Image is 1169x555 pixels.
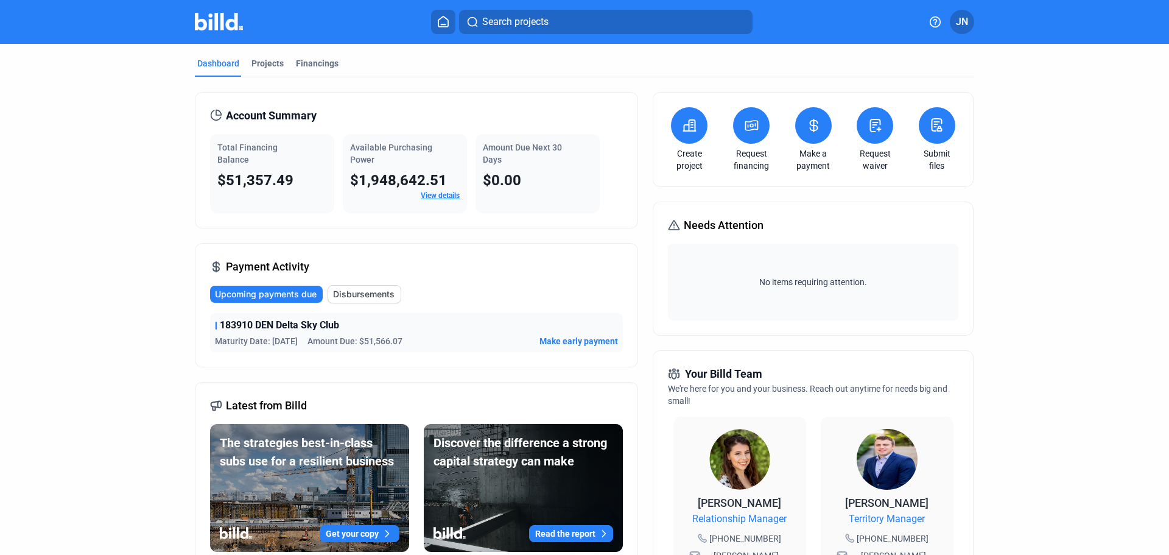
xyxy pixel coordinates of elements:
span: Amount Due Next 30 Days [483,143,562,164]
button: Disbursements [328,285,401,303]
div: Dashboard [197,57,239,69]
a: Submit files [916,147,958,172]
span: Needs Attention [684,217,764,234]
div: The strategies best-in-class subs use for a resilient business [220,434,399,470]
button: Search projects [459,10,753,34]
span: We're here for you and your business. Reach out anytime for needs big and small! [668,384,947,406]
span: $51,357.49 [217,172,293,189]
a: View details [421,191,460,200]
a: Request financing [730,147,773,172]
span: $1,948,642.51 [350,172,447,189]
button: Make early payment [539,335,618,347]
span: Search projects [482,15,549,29]
img: Relationship Manager [709,429,770,490]
img: Billd Company Logo [195,13,243,30]
span: Payment Activity [226,258,309,275]
span: Amount Due: $51,566.07 [307,335,402,347]
span: Relationship Manager [692,512,787,526]
a: Create project [668,147,711,172]
span: Your Billd Team [685,366,762,383]
span: $0.00 [483,172,521,189]
a: Make a payment [792,147,835,172]
span: Disbursements [333,288,395,300]
span: Available Purchasing Power [350,143,432,164]
span: Upcoming payments due [215,288,317,300]
button: JN [950,10,974,34]
a: Request waiver [854,147,896,172]
span: Total Financing Balance [217,143,278,164]
button: Get your copy [320,525,399,542]
span: Territory Manager [849,512,925,526]
div: Discover the difference a strong capital strategy can make [434,434,613,470]
span: Account Summary [226,107,317,124]
span: [PHONE_NUMBER] [709,532,781,545]
span: Maturity Date: [DATE] [215,335,298,347]
span: Latest from Billd [226,397,307,414]
div: Projects [251,57,284,69]
span: JN [956,15,968,29]
div: Financings [296,57,339,69]
span: [PERSON_NAME] [845,497,929,509]
img: Territory Manager [857,429,918,490]
span: [PERSON_NAME] [698,497,781,509]
button: Read the report [529,525,613,542]
button: Upcoming payments due [210,286,323,303]
span: No items requiring attention. [673,276,953,288]
span: 183910 DEN Delta Sky Club [220,318,339,333]
span: [PHONE_NUMBER] [857,532,929,545]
